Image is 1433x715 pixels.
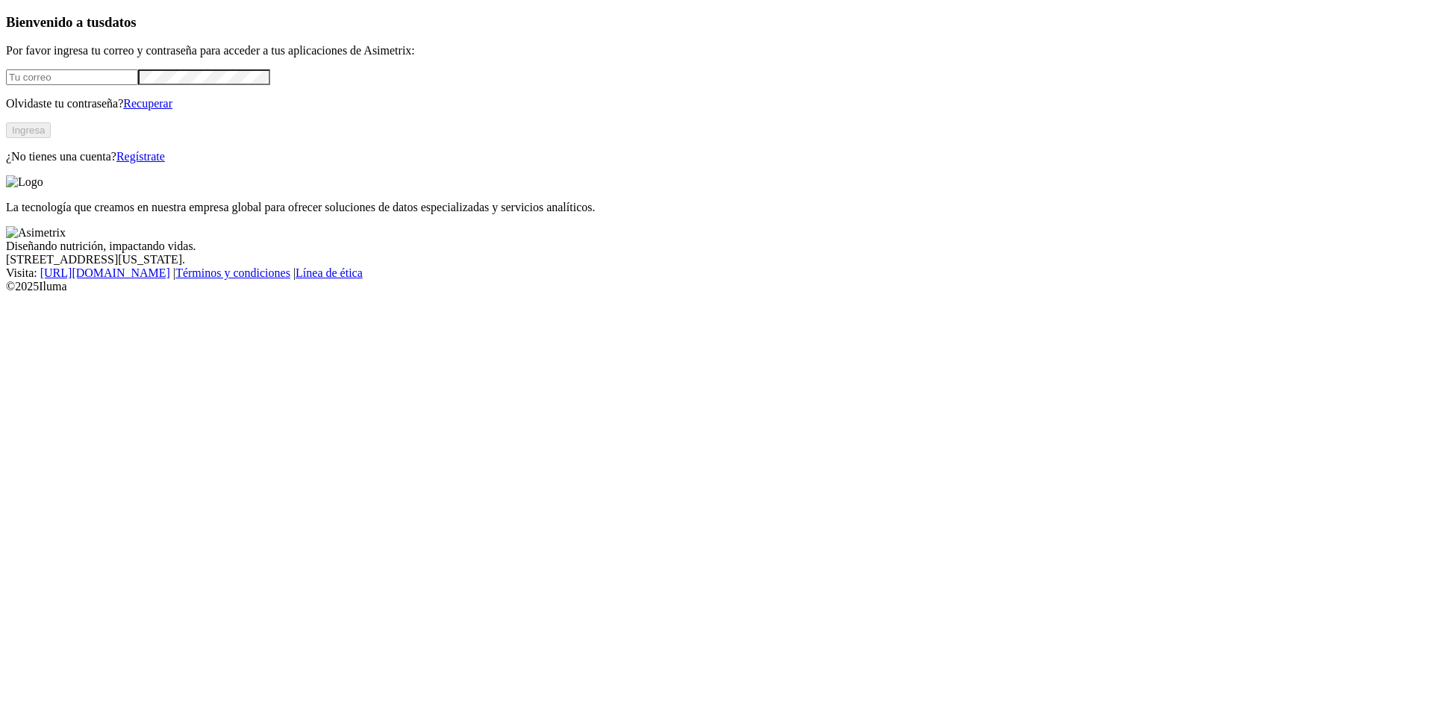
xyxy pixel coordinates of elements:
[175,266,290,279] a: Términos y condiciones
[116,150,165,163] a: Regístrate
[6,44,1427,57] p: Por favor ingresa tu correo y contraseña para acceder a tus aplicaciones de Asimetrix:
[6,253,1427,266] div: [STREET_ADDRESS][US_STATE].
[6,14,1427,31] h3: Bienvenido a tus
[6,175,43,189] img: Logo
[123,97,172,110] a: Recuperar
[104,14,137,30] span: datos
[6,280,1427,293] div: © 2025 Iluma
[6,97,1427,110] p: Olvidaste tu contraseña?
[6,69,138,85] input: Tu correo
[6,226,66,240] img: Asimetrix
[6,266,1427,280] div: Visita : | |
[40,266,170,279] a: [URL][DOMAIN_NAME]
[6,150,1427,163] p: ¿No tienes una cuenta?
[6,201,1427,214] p: La tecnología que creamos en nuestra empresa global para ofrecer soluciones de datos especializad...
[6,122,51,138] button: Ingresa
[6,240,1427,253] div: Diseñando nutrición, impactando vidas.
[296,266,363,279] a: Línea de ética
